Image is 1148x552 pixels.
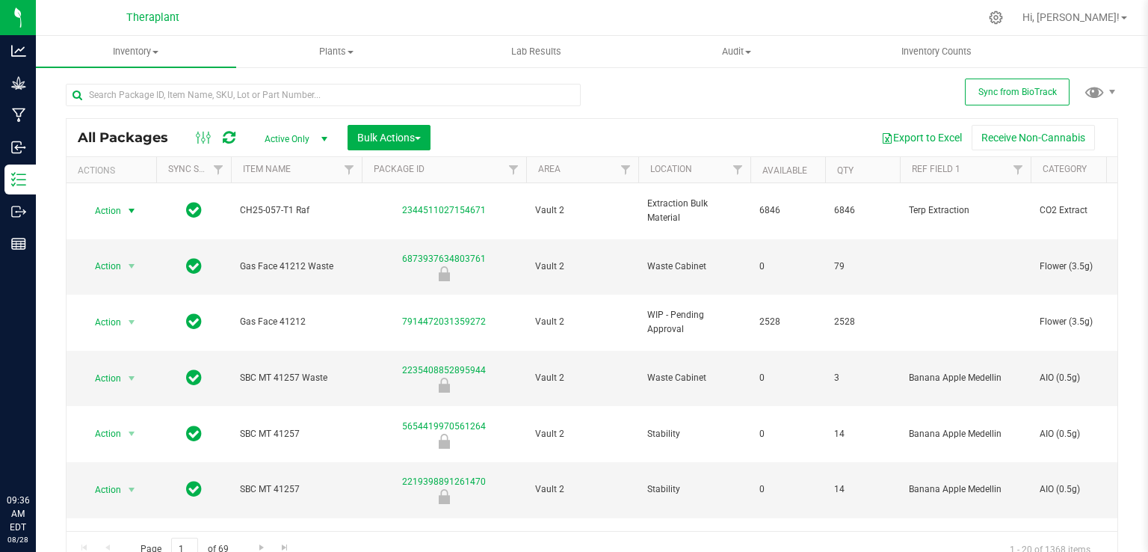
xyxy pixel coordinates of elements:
span: Action [81,312,122,333]
span: select [123,312,141,333]
span: Vault 2 [535,482,629,497]
span: 2528 [759,315,816,329]
span: Vault 2 [535,315,629,329]
span: Action [81,423,122,444]
a: Filter [1006,157,1031,183]
div: Newly Received [359,489,528,504]
inline-svg: Manufacturing [11,108,26,123]
inline-svg: Analytics [11,43,26,58]
span: 2528 [834,315,891,329]
inline-svg: Reports [11,236,26,251]
a: 2235408852895944 [402,365,486,375]
span: In Sync [186,423,202,444]
span: In Sync [186,367,202,388]
div: Newly Received [359,434,528,449]
span: WIP - Pending Approval [647,308,741,337]
a: Location [650,164,692,174]
span: Banana Apple Medellin [909,427,1022,441]
input: Search Package ID, Item Name, SKU, Lot or Part Number... [66,84,581,106]
inline-svg: Outbound [11,204,26,219]
button: Bulk Actions [348,125,430,150]
a: 2219398891261470 [402,476,486,487]
span: 0 [759,482,816,497]
span: 14 [834,427,891,441]
a: Package ID [374,164,425,174]
a: Inventory Counts [836,36,1037,67]
iframe: Resource center [15,432,60,477]
inline-svg: Grow [11,76,26,91]
span: Action [81,368,122,389]
span: Vault 2 [535,371,629,385]
a: 5654419970561264 [402,421,486,432]
a: 7914472031359272 [402,316,486,327]
a: Audit [636,36,836,67]
p: 09:36 AM EDT [7,494,29,534]
a: Filter [726,157,750,183]
div: Newly Received [359,378,528,393]
span: Bulk Actions [357,132,421,144]
span: SBC MT 41257 Waste [240,371,353,385]
span: In Sync [186,479,202,500]
span: In Sync [186,311,202,332]
span: Terp Extraction [909,203,1022,218]
a: Sync Status [168,164,226,174]
span: select [123,200,141,221]
span: Vault 2 [535,203,629,218]
span: Audit [637,45,836,58]
span: select [123,368,141,389]
p: 08/28 [7,534,29,545]
span: 0 [759,260,816,274]
span: Action [81,256,122,277]
span: All Packages [78,129,183,146]
button: Receive Non-Cannabis [972,125,1095,150]
span: SBC MT 41257 [240,482,353,497]
a: Plants [236,36,436,67]
a: Lab Results [436,36,637,67]
inline-svg: Inventory [11,172,26,187]
inline-svg: Inbound [11,140,26,155]
a: Inventory [36,36,236,67]
span: 6846 [759,203,816,218]
span: 14 [834,482,891,497]
span: Lab Results [491,45,581,58]
a: Ref Field 1 [912,164,960,174]
span: 0 [759,427,816,441]
span: Inventory [36,45,236,58]
a: 2344511027154671 [402,205,486,215]
span: SBC MT 41257 [240,427,353,441]
span: In Sync [186,256,202,277]
a: Available [762,165,807,176]
span: Inventory Counts [881,45,992,58]
span: In Sync [186,200,202,221]
a: Filter [502,157,526,183]
button: Sync from BioTrack [965,79,1070,105]
span: Vault 2 [535,260,629,274]
span: Waste Cabinet [647,260,741,274]
span: Gas Face 41212 [240,315,353,329]
a: 6873937634803761 [402,254,486,264]
span: 0 [759,371,816,385]
span: Sync from BioTrack [978,87,1057,97]
button: Export to Excel [871,125,972,150]
span: Banana Apple Medellin [909,482,1022,497]
span: Action [81,200,122,221]
span: select [123,256,141,277]
span: Waste Cabinet [647,371,741,385]
span: Stability [647,482,741,497]
span: Gas Face 41212 Waste [240,260,353,274]
a: Filter [206,157,231,183]
a: Filter [614,157,638,183]
a: Filter [337,157,362,183]
span: Action [81,479,122,500]
span: 6846 [834,203,891,218]
span: Vault 2 [535,427,629,441]
span: Hi, [PERSON_NAME]! [1022,11,1120,23]
a: Qty [837,165,854,176]
a: Item Name [243,164,291,174]
span: Banana Apple Medellin [909,371,1022,385]
span: Stability [647,427,741,441]
span: 3 [834,371,891,385]
span: Plants [237,45,436,58]
span: 79 [834,260,891,274]
div: Manage settings [987,10,1005,25]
